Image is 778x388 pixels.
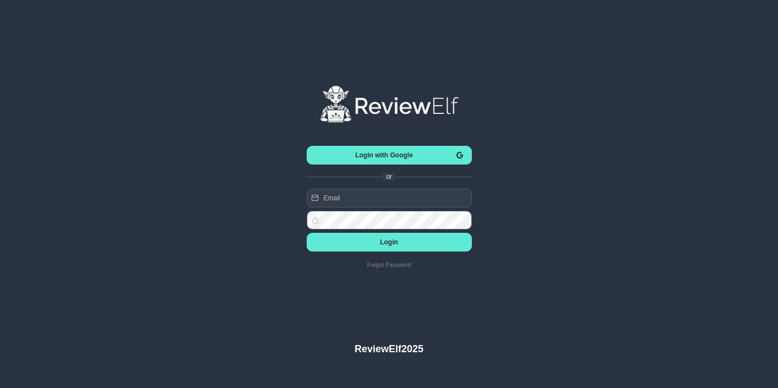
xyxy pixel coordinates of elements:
[315,238,463,246] span: Login
[386,173,392,181] span: or
[307,233,472,252] button: Login
[307,189,472,207] input: Email
[315,151,453,159] span: Login with Google
[319,85,460,124] img: logo
[307,261,472,268] a: Forgot Password
[307,146,472,165] button: Login with Google
[355,343,423,355] h4: ReviewElf 2025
